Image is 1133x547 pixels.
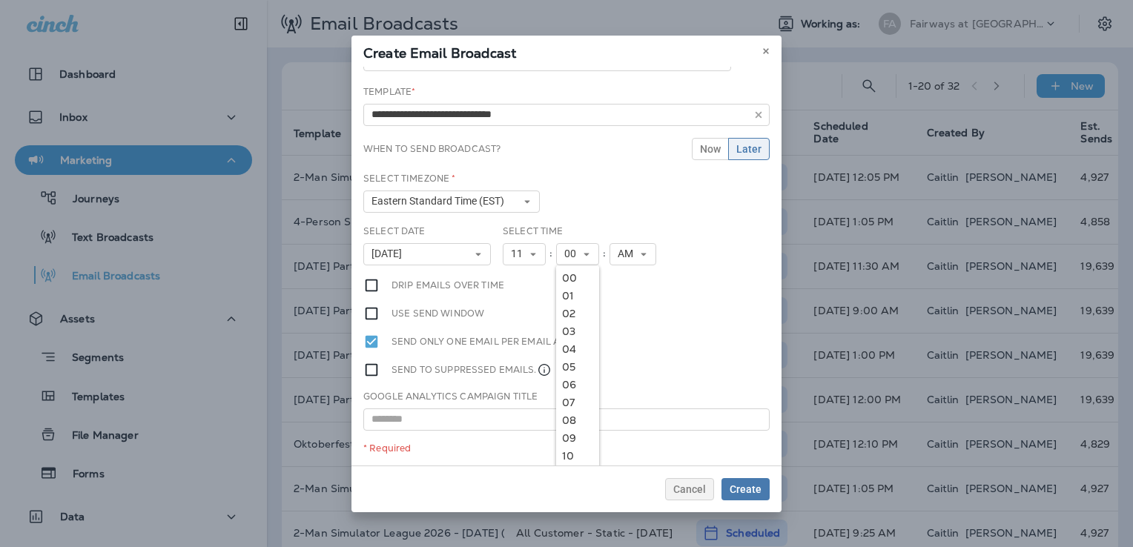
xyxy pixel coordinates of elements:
[363,225,426,237] label: Select Date
[392,334,598,350] label: Send only one email per email address
[556,429,599,447] a: 09
[503,225,564,237] label: Select Time
[363,391,538,402] label: Google Analytics Campaign Title
[599,243,610,265] div: :
[556,305,599,322] a: 02
[363,86,415,98] label: Template
[363,190,540,213] button: Eastern Standard Time (EST)
[665,478,714,500] button: Cancel
[363,173,455,185] label: Select Timezone
[363,243,491,265] button: [DATE]
[736,144,762,154] span: Later
[392,362,552,378] label: Send to suppressed emails.
[556,269,599,287] a: 00
[556,287,599,305] a: 01
[610,243,656,265] button: AM
[546,243,556,265] div: :
[392,277,504,294] label: Drip emails over time
[564,248,582,260] span: 00
[556,447,599,465] a: 10
[556,411,599,429] a: 08
[730,484,762,494] span: Create
[700,144,721,154] span: Now
[511,248,529,260] span: 11
[363,143,501,155] label: When to send broadcast?
[351,36,782,67] div: Create Email Broadcast
[556,340,599,358] a: 04
[728,138,770,160] button: Later
[556,394,599,411] a: 07
[556,243,599,265] button: 00
[673,484,706,494] span: Cancel
[721,478,770,500] button: Create
[392,305,484,322] label: Use send window
[692,138,729,160] button: Now
[556,465,599,483] a: 11
[503,243,546,265] button: 11
[556,376,599,394] a: 06
[556,322,599,340] a: 03
[363,442,770,454] div: * Required
[371,248,408,260] span: [DATE]
[618,248,639,260] span: AM
[556,358,599,376] a: 05
[371,195,510,208] span: Eastern Standard Time (EST)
